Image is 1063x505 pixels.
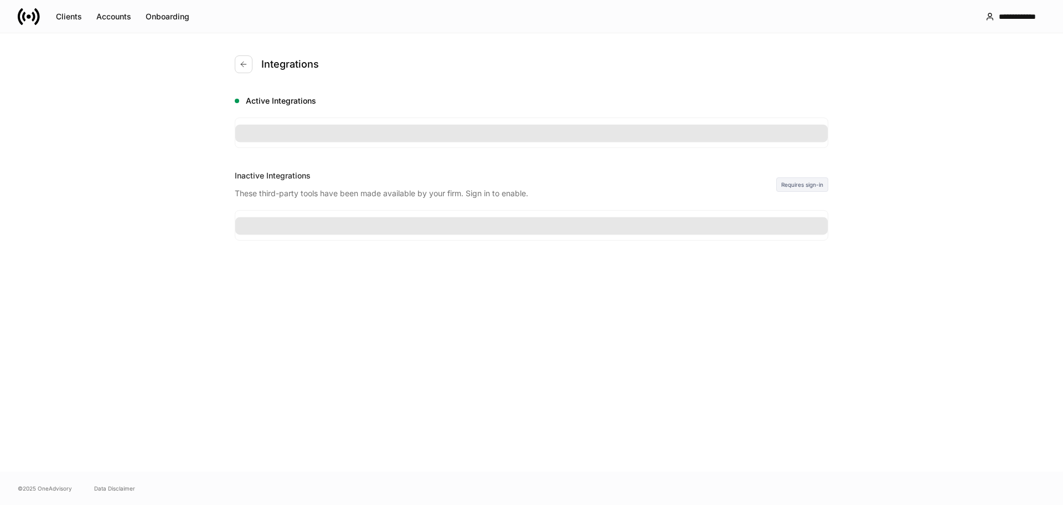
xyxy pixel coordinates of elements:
span: © 2025 OneAdvisory [18,484,72,493]
div: Accounts [96,11,131,22]
div: Inactive Integrations [235,170,776,181]
a: Data Disclaimer [94,484,135,493]
div: Requires sign-in [776,177,828,192]
button: Accounts [89,8,138,25]
div: Onboarding [146,11,189,22]
button: Clients [49,8,89,25]
div: These third-party tools have been made available by your firm. Sign in to enable. [235,181,776,199]
button: Onboarding [138,8,197,25]
h4: Integrations [261,58,319,71]
div: Clients [56,11,82,22]
h5: Active Integrations [246,95,828,106]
